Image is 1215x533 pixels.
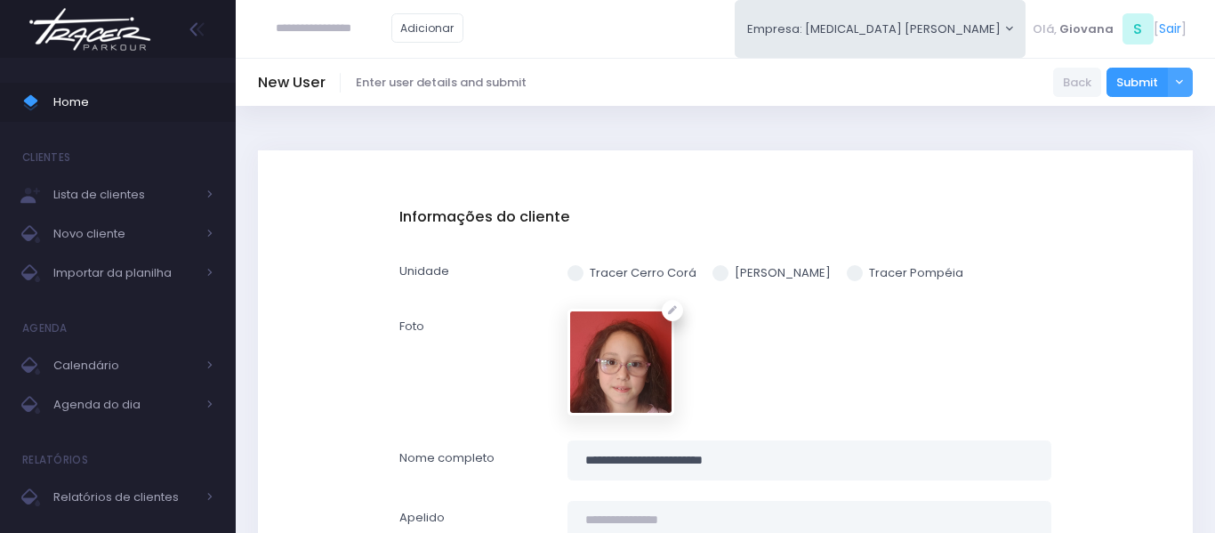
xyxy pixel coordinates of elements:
h5: New User [258,74,326,92]
span: Giovana [1059,20,1114,38]
span: Agenda do dia [53,393,196,416]
label: Foto [388,309,557,421]
span: Olá, [1033,20,1057,38]
span: S [1122,13,1154,44]
span: Novo cliente [53,222,196,246]
span: Home [53,91,213,114]
button: Submit [1106,68,1168,98]
a: Sair [1159,20,1181,38]
h4: Clientes [22,140,70,175]
label: [PERSON_NAME] [712,264,831,282]
h4: Agenda [22,311,68,346]
span: Relatórios de clientes [53,486,196,509]
label: Tracer Pompéia [847,264,963,282]
span: Importar da planilha [53,262,196,285]
h4: Relatórios [22,442,88,478]
span: Enter user details and submit [356,74,527,92]
label: Nome completo [388,440,557,481]
label: Tracer Cerro Corá [567,264,696,282]
span: Calendário [53,354,196,377]
h5: Informações do cliente [399,208,1051,226]
div: [ ] [1026,9,1193,49]
a: Back [1053,68,1101,98]
span: Lista de clientes [53,183,196,206]
a: Adicionar [391,13,464,43]
label: Unidade [388,254,557,288]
